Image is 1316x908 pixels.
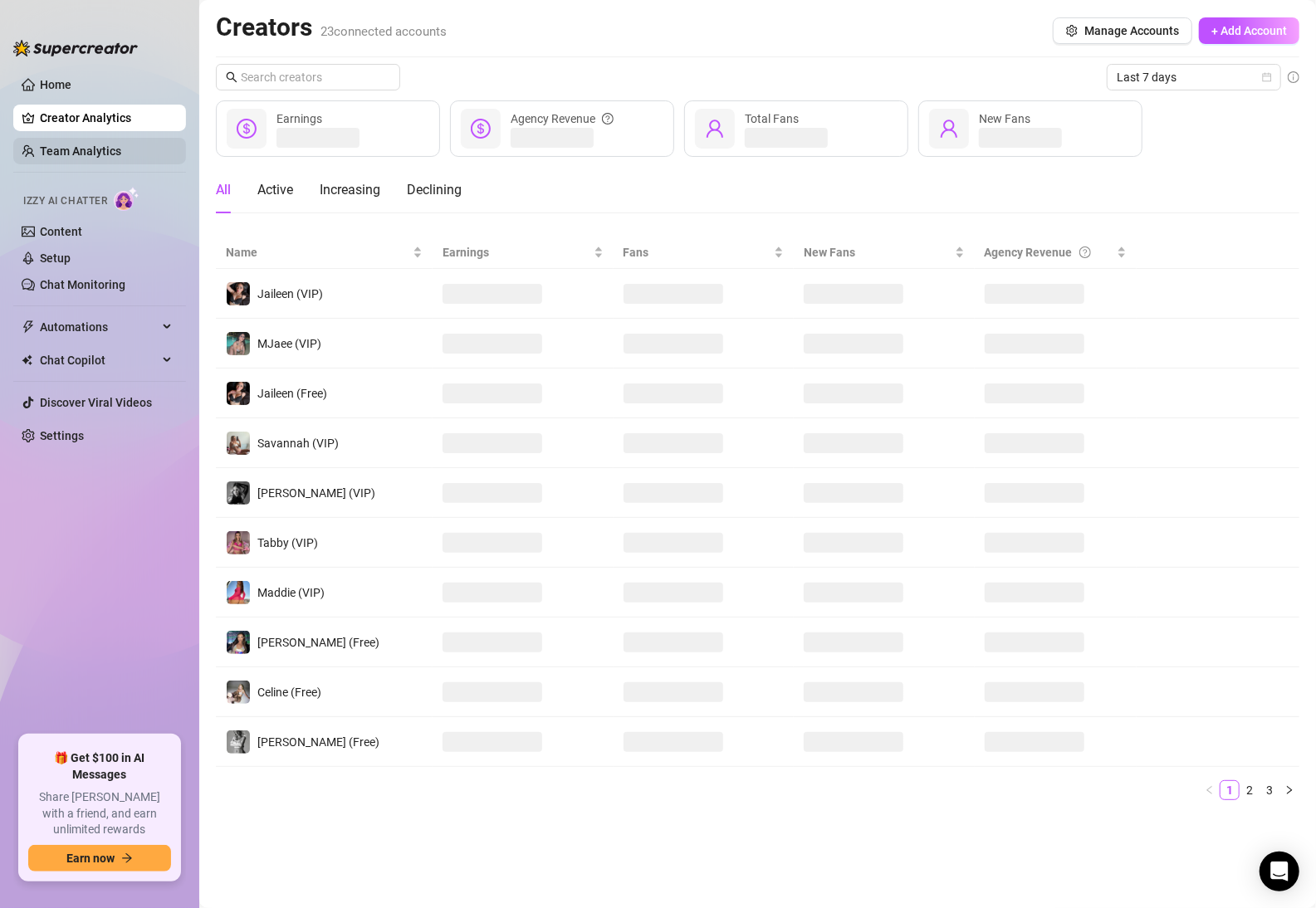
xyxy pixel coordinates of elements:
[257,735,379,749] span: [PERSON_NAME] (Free)
[1284,785,1294,795] span: right
[237,119,257,139] span: dollar-circle
[614,237,795,269] th: Fans
[114,187,139,211] img: AI Chatter
[28,750,171,783] span: 🎁 Get $100 in AI Messages
[257,536,318,549] span: Tabby (VIP)
[320,24,447,39] span: 23 connected accounts
[227,282,250,305] img: Jaileen (VIP)
[227,681,250,704] img: Celine (Free)
[257,337,321,350] span: MJaee (VIP)
[1288,71,1299,83] span: info-circle
[1084,24,1179,37] span: Manage Accounts
[276,112,322,125] span: Earnings
[227,531,250,554] img: Tabby (VIP)
[66,852,115,865] span: Earn now
[1279,780,1299,800] button: right
[227,581,250,604] img: Maddie (VIP)
[320,180,380,200] div: Increasing
[407,180,462,200] div: Declining
[1260,781,1279,799] a: 3
[1066,25,1078,37] span: setting
[1260,852,1299,891] div: Open Intercom Messenger
[40,78,71,91] a: Home
[13,40,138,56] img: logo-BBDzfeDw.svg
[257,437,339,450] span: Savannah (VIP)
[40,225,82,238] a: Content
[624,243,771,261] span: Fans
[257,387,327,400] span: Jaileen (Free)
[28,789,171,838] span: Share [PERSON_NAME] with a friend, and earn unlimited rewards
[1117,65,1271,90] span: Last 7 days
[511,110,614,128] div: Agency Revenue
[745,112,799,125] span: Total Fans
[1199,17,1299,44] button: + Add Account
[443,243,590,261] span: Earnings
[1205,785,1215,795] span: left
[1279,780,1299,800] li: Next Page
[1240,780,1260,800] li: 2
[804,243,952,261] span: New Fans
[227,481,250,505] img: Kennedy (VIP)
[227,730,250,754] img: Kennedy (Free)
[40,347,158,373] span: Chat Copilot
[23,193,107,209] span: Izzy AI Chatter
[1260,780,1279,800] li: 3
[227,332,250,355] img: MJaee (VIP)
[1200,780,1220,800] button: left
[40,278,125,291] a: Chat Monitoring
[40,396,152,409] a: Discover Viral Videos
[22,320,35,334] span: thunderbolt
[705,119,725,139] span: user
[939,119,959,139] span: user
[241,68,377,86] input: Search creators
[40,251,71,265] a: Setup
[1220,780,1240,800] li: 1
[1200,780,1220,800] li: Previous Page
[602,110,614,128] span: question-circle
[40,105,173,131] a: Creator Analytics
[121,852,133,864] span: arrow-right
[1221,781,1239,799] a: 1
[40,314,158,340] span: Automations
[433,237,614,269] th: Earnings
[257,287,323,300] span: Jaileen (VIP)
[1211,24,1287,37] span: + Add Account
[471,119,491,139] span: dollar-circle
[1240,781,1259,799] a: 2
[226,243,409,261] span: Name
[22,354,32,366] img: Chat Copilot
[216,180,231,200] div: All
[257,180,293,200] div: Active
[227,631,250,654] img: Maddie (Free)
[979,112,1030,125] span: New Fans
[40,144,121,158] a: Team Analytics
[216,12,447,43] h2: Creators
[985,243,1114,261] div: Agency Revenue
[257,636,379,649] span: [PERSON_NAME] (Free)
[216,237,433,269] th: Name
[227,432,250,455] img: Savannah (VIP)
[1262,72,1272,82] span: calendar
[257,586,325,599] span: Maddie (VIP)
[257,686,321,699] span: Celine (Free)
[1053,17,1192,44] button: Manage Accounts
[227,382,250,405] img: Jaileen (Free)
[40,429,84,442] a: Settings
[794,237,975,269] th: New Fans
[257,486,375,500] span: [PERSON_NAME] (VIP)
[226,71,237,83] span: search
[1079,243,1091,261] span: question-circle
[28,845,171,871] button: Earn nowarrow-right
